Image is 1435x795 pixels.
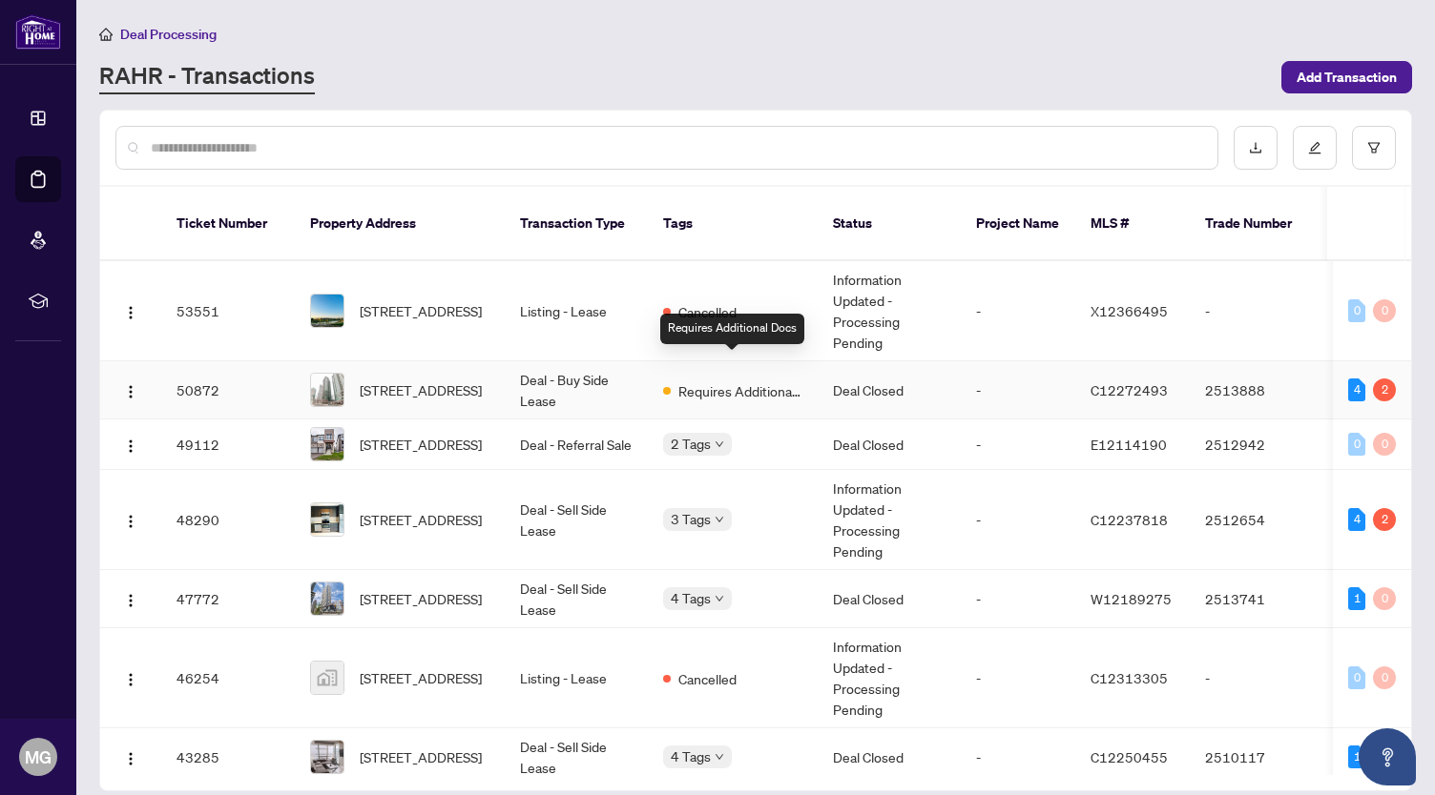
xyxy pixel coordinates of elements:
[311,503,343,536] img: thumbnail-img
[1348,299,1365,322] div: 0
[115,429,146,459] button: Logo
[311,374,343,406] img: thumbnail-img
[123,751,138,766] img: Logo
[161,470,295,570] td: 48290
[115,662,146,693] button: Logo
[311,741,343,773] img: thumbnail-img
[311,582,343,615] img: thumbnail-img
[671,433,711,455] span: 2 Tags
[360,667,482,688] span: [STREET_ADDRESS]
[115,504,146,535] button: Logo
[161,361,295,419] td: 50872
[1348,378,1365,401] div: 4
[961,361,1075,419] td: -
[1293,126,1337,170] button: edit
[678,301,737,322] span: Cancelled
[123,305,138,320] img: Logo
[1367,141,1381,154] span: filter
[505,361,648,419] td: Deal - Buy Side Lease
[818,261,961,361] td: Information Updated - Processing Pending
[961,419,1075,470] td: -
[1190,187,1323,261] th: Trade Number
[161,419,295,470] td: 49112
[1190,728,1323,786] td: 2510117
[715,439,724,449] span: down
[1091,590,1172,607] span: W12189275
[123,593,138,608] img: Logo
[671,508,711,530] span: 3 Tags
[505,261,648,361] td: Listing - Lease
[505,570,648,628] td: Deal - Sell Side Lease
[1348,666,1365,689] div: 0
[1359,728,1416,785] button: Open asap
[1308,141,1321,154] span: edit
[115,583,146,614] button: Logo
[360,746,482,767] span: [STREET_ADDRESS]
[1249,141,1262,154] span: download
[1190,570,1323,628] td: 2513741
[715,515,724,524] span: down
[99,60,315,94] a: RAHR - Transactions
[311,295,343,327] img: thumbnail-img
[1091,511,1168,528] span: C12237818
[123,672,138,687] img: Logo
[1190,361,1323,419] td: 2513888
[1281,61,1412,93] button: Add Transaction
[1373,299,1396,322] div: 0
[505,728,648,786] td: Deal - Sell Side Lease
[1091,436,1167,453] span: E12114190
[1190,470,1323,570] td: 2512654
[1190,419,1323,470] td: 2512942
[961,187,1075,261] th: Project Name
[961,570,1075,628] td: -
[311,662,343,694] img: thumbnail-img
[1373,508,1396,531] div: 2
[115,296,146,326] button: Logo
[505,419,648,470] td: Deal - Referral Sale
[123,514,138,529] img: Logo
[1348,745,1365,768] div: 1
[818,728,961,786] td: Deal Closed
[818,570,961,628] td: Deal Closed
[120,26,217,43] span: Deal Processing
[961,261,1075,361] td: -
[360,379,482,400] span: [STREET_ADDRESS]
[161,728,295,786] td: 43285
[161,570,295,628] td: 47772
[505,187,648,261] th: Transaction Type
[1297,62,1397,92] span: Add Transaction
[1091,669,1168,686] span: C12313305
[311,428,343,460] img: thumbnail-img
[818,628,961,728] td: Information Updated - Processing Pending
[1091,302,1168,319] span: X12366495
[1091,748,1168,765] span: C12250455
[715,752,724,762] span: down
[1373,433,1396,456] div: 0
[715,594,724,603] span: down
[818,361,961,419] td: Deal Closed
[505,470,648,570] td: Deal - Sell Side Lease
[961,728,1075,786] td: -
[115,742,146,772] button: Logo
[961,628,1075,728] td: -
[115,375,146,405] button: Logo
[818,187,961,261] th: Status
[360,434,482,455] span: [STREET_ADDRESS]
[99,28,113,41] span: home
[678,668,737,689] span: Cancelled
[1075,187,1190,261] th: MLS #
[961,470,1075,570] td: -
[1234,126,1278,170] button: download
[123,438,138,454] img: Logo
[1373,666,1396,689] div: 0
[360,588,482,609] span: [STREET_ADDRESS]
[1352,126,1396,170] button: filter
[295,187,505,261] th: Property Address
[1348,587,1365,610] div: 1
[1190,628,1323,728] td: -
[1190,261,1323,361] td: -
[1348,508,1365,531] div: 4
[360,509,482,530] span: [STREET_ADDRESS]
[123,384,138,399] img: Logo
[161,628,295,728] td: 46254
